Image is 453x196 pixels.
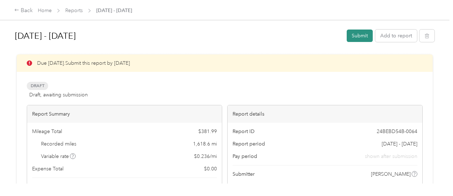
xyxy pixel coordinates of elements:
span: Mileage Total [32,128,62,135]
span: Recorded miles [41,140,76,148]
div: Report details [228,105,422,123]
span: Draft, awaiting submission [29,91,88,99]
span: 24BEBD54B-0064 [377,128,417,135]
span: $ 381.99 [198,128,217,135]
span: Submitter [233,170,255,178]
iframe: Everlance-gr Chat Button Frame [413,156,453,196]
span: shown after submission [365,153,417,160]
div: Back [14,6,33,15]
span: Expense Total [32,165,63,173]
button: Add to report [375,30,417,42]
span: $ 381.99 [196,183,217,191]
span: 1,618.6 mi [193,140,217,148]
span: $ 0.00 [204,165,217,173]
span: Report period [233,140,265,148]
span: Submitted on [233,183,264,190]
button: Submit [347,30,373,42]
span: [DATE] - [DATE] [382,140,417,148]
span: Report total [32,183,61,191]
span: Draft [27,82,48,90]
span: Variable rate [41,153,76,160]
span: Pay period [233,153,257,160]
span: $ 0.236 / mi [194,153,217,160]
h1: Aug 1 - 31, 2025 [15,27,342,44]
a: Reports [65,7,83,14]
a: Home [38,7,52,14]
span: Report ID [233,128,255,135]
div: Report Summary [27,105,222,123]
div: Due [DATE]. Submit this report by [DATE] [17,54,433,72]
span: [PERSON_NAME] [371,170,411,178]
span: [DATE] - [DATE] [96,7,132,14]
